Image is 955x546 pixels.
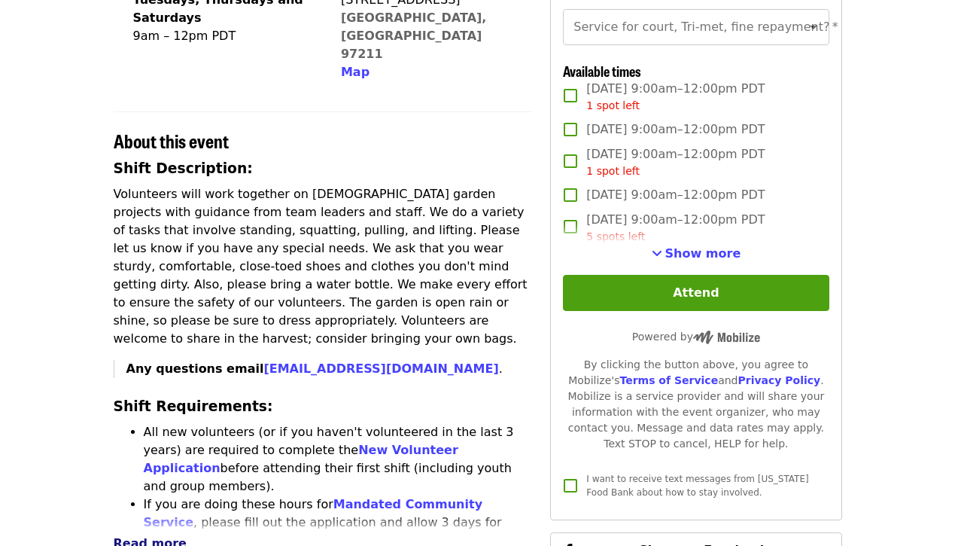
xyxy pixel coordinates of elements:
span: [DATE] 9:00am–12:00pm PDT [586,145,765,179]
a: Terms of Service [619,374,718,386]
strong: Shift Description: [114,160,253,176]
strong: Shift Requirements: [114,398,273,414]
p: . [126,360,533,378]
button: Attend [563,275,829,311]
div: 9am – 12pm PDT [133,27,311,45]
span: 5 spots left [586,230,645,242]
a: Privacy Policy [738,374,820,386]
strong: Any questions email [126,361,499,376]
span: [DATE] 9:00am–12:00pm PDT [586,186,765,204]
span: [DATE] 9:00am–12:00pm PDT [586,120,765,139]
span: I want to receive text messages from [US_STATE] Food Bank about how to stay involved. [586,474,808,498]
img: Powered by Mobilize [693,331,760,344]
button: Open [803,17,824,38]
button: Map [341,63,370,81]
p: Volunteers will work together on [DEMOGRAPHIC_DATA] garden projects with guidance from team leade... [114,185,533,348]
span: 1 spot left [586,99,640,111]
span: Available times [563,61,641,81]
span: [DATE] 9:00am–12:00pm PDT [586,211,765,245]
li: All new volunteers (or if you haven't volunteered in the last 3 years) are required to complete t... [144,423,533,496]
span: Map [341,65,370,79]
button: See more timeslots [652,245,741,263]
a: [EMAIL_ADDRESS][DOMAIN_NAME] [263,361,498,376]
a: [GEOGRAPHIC_DATA], [GEOGRAPHIC_DATA] 97211 [341,11,487,61]
span: Powered by [632,331,760,343]
span: [DATE] 9:00am–12:00pm PDT [586,80,765,114]
div: By clicking the button above, you agree to Mobilize's and . Mobilize is a service provider and wi... [563,357,829,452]
span: About this event [114,127,229,154]
span: 1 spot left [586,165,640,177]
a: New Volunteer Application [144,443,458,475]
span: Show more [665,246,741,261]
